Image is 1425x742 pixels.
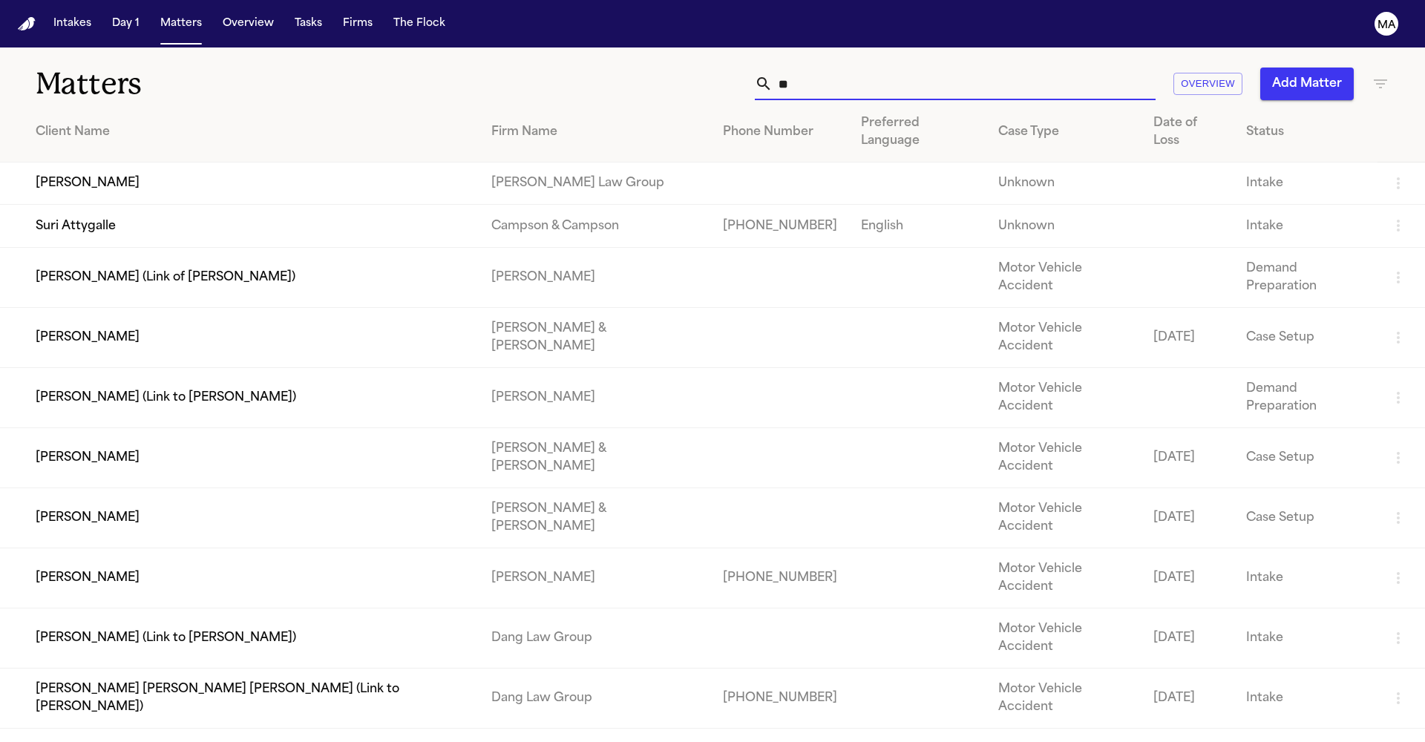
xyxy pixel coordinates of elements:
td: Intake [1234,205,1377,247]
td: Intake [1234,608,1377,668]
td: Dang Law Group [479,668,711,728]
td: Unknown [986,162,1142,205]
button: The Flock [387,10,451,37]
td: Intake [1234,668,1377,728]
td: Unknown [986,205,1142,247]
img: Finch Logo [18,17,36,31]
a: Home [18,17,36,31]
td: Case Setup [1234,307,1377,367]
td: [DATE] [1141,668,1234,728]
td: Motor Vehicle Accident [986,668,1142,728]
td: Intake [1234,162,1377,205]
div: Status [1246,123,1366,141]
button: Overview [1173,73,1242,96]
td: Motor Vehicle Accident [986,367,1142,427]
td: [PERSON_NAME] & [PERSON_NAME] [479,307,711,367]
td: Campson & Campson [479,205,711,247]
td: [DATE] [1141,608,1234,668]
td: Motor Vehicle Accident [986,247,1142,307]
td: Motor Vehicle Accident [986,548,1142,608]
td: Motor Vehicle Accident [986,487,1142,548]
td: Demand Preparation [1234,367,1377,427]
td: [PERSON_NAME] [479,247,711,307]
td: English [849,205,986,247]
td: Motor Vehicle Accident [986,427,1142,487]
div: Phone Number [723,123,837,141]
button: Overview [217,10,280,37]
td: [DATE] [1141,487,1234,548]
button: Add Matter [1260,68,1354,100]
td: [PERSON_NAME] & [PERSON_NAME] [479,427,711,487]
td: [DATE] [1141,548,1234,608]
td: [PHONE_NUMBER] [711,548,849,608]
button: Matters [154,10,208,37]
td: Dang Law Group [479,608,711,668]
button: Firms [337,10,379,37]
td: [PERSON_NAME] [479,548,711,608]
h1: Matters [36,65,430,102]
td: Demand Preparation [1234,247,1377,307]
td: [PHONE_NUMBER] [711,668,849,728]
td: Case Setup [1234,427,1377,487]
td: Intake [1234,548,1377,608]
td: [PHONE_NUMBER] [711,205,849,247]
div: Date of Loss [1153,114,1222,150]
td: [PERSON_NAME] Law Group [479,162,711,205]
td: [PERSON_NAME] [479,367,711,427]
td: Motor Vehicle Accident [986,307,1142,367]
td: Case Setup [1234,487,1377,548]
div: Preferred Language [861,114,974,150]
div: Client Name [36,123,468,141]
button: Tasks [289,10,328,37]
td: [PERSON_NAME] & [PERSON_NAME] [479,487,711,548]
button: Intakes [47,10,97,37]
button: Day 1 [106,10,145,37]
td: Motor Vehicle Accident [986,608,1142,668]
td: [DATE] [1141,427,1234,487]
td: [DATE] [1141,307,1234,367]
div: Case Type [998,123,1130,141]
div: Firm Name [491,123,699,141]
